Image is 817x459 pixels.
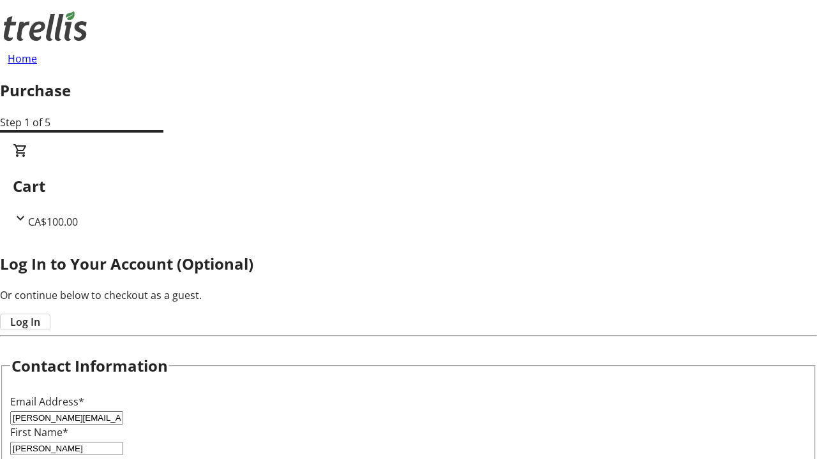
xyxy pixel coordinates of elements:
span: Log In [10,314,40,330]
label: Email Address* [10,395,84,409]
h2: Contact Information [11,354,168,377]
label: First Name* [10,425,68,439]
div: CartCA$100.00 [13,143,804,229]
span: CA$100.00 [28,215,78,229]
h2: Cart [13,175,804,198]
